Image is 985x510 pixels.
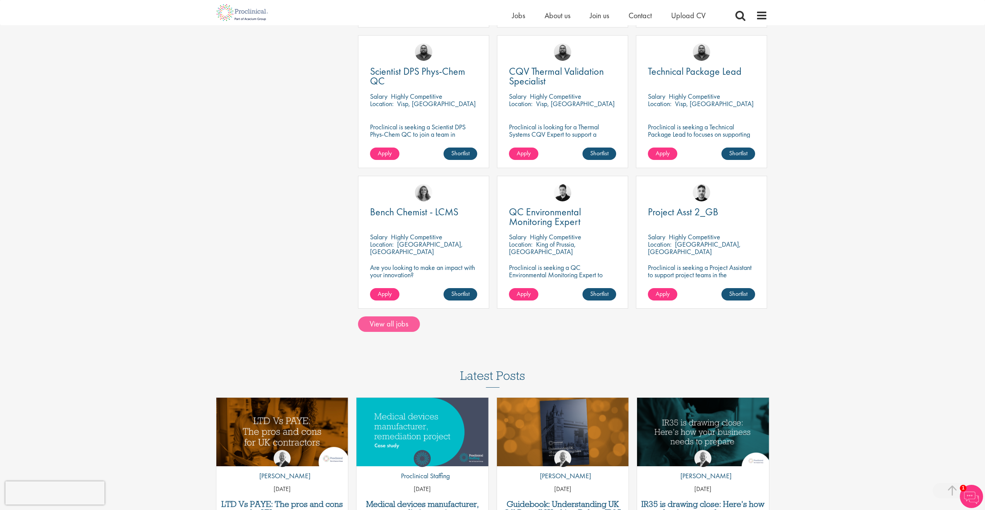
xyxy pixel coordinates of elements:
[358,316,420,332] a: View all jobs
[960,485,966,491] span: 1
[370,148,399,160] a: Apply
[669,92,720,101] p: Highly Competitive
[509,123,616,145] p: Proclinical is looking for a Thermal Systems CQV Expert to support a project-based assignment.
[370,99,394,108] span: Location:
[536,99,615,108] p: Visp, [GEOGRAPHIC_DATA]
[370,67,477,86] a: Scientist DPS Phys-Chem QC
[216,398,348,466] a: Link to a post
[415,43,432,61] img: Ashley Bennett
[356,398,488,466] a: Link to a post
[669,232,720,241] p: Highly Competitive
[444,288,477,301] a: Shortlist
[370,240,463,256] p: [GEOGRAPHIC_DATA], [GEOGRAPHIC_DATA]
[637,398,769,467] img: IR35 is drawing close: Here’s how your business needs to prepare
[590,10,609,21] a: Join us
[509,99,533,108] span: Location:
[5,481,104,505] iframe: reCAPTCHA
[378,149,392,157] span: Apply
[534,450,591,485] a: Sean Moran [PERSON_NAME]
[648,67,755,76] a: Technical Package Lead
[254,471,310,481] p: [PERSON_NAME]
[648,99,672,108] span: Location:
[960,485,983,508] img: Chatbot
[648,240,672,249] span: Location:
[391,232,442,241] p: Highly Competitive
[509,207,616,227] a: QC Environmental Monitoring Expert
[656,290,670,298] span: Apply
[509,240,533,249] span: Location:
[554,184,571,201] img: Anderson Maldonado
[517,290,531,298] span: Apply
[694,450,711,467] img: Sean Moran
[629,10,652,21] a: Contact
[656,149,670,157] span: Apply
[530,232,581,241] p: Highly Competitive
[721,288,755,301] a: Shortlist
[216,398,348,466] img: LTD Vs PAYE pros and cons for UK contractors
[370,264,477,278] p: Are you looking to make an impact with your innovation?
[554,450,571,467] img: Sean Moran
[509,92,526,101] span: Salary
[395,450,450,485] a: Proclinical Staffing Proclinical Staffing
[370,65,465,88] span: Scientist DPS Phys-Chem QC
[671,10,706,21] a: Upload CV
[370,207,477,217] a: Bench Chemist - LCMS
[444,148,477,160] a: Shortlist
[497,398,629,467] img: Understanding IR35 2020 - Guidebook Life Sciences
[497,485,629,494] p: [DATE]
[415,184,432,201] img: Jackie Cerchio
[509,240,576,256] p: King of Prussia, [GEOGRAPHIC_DATA]
[517,149,531,157] span: Apply
[675,471,731,481] p: [PERSON_NAME]
[274,450,291,467] img: Sean Moran
[637,398,769,466] a: Link to a post
[497,398,629,466] a: Link to a post
[675,450,731,485] a: Sean Moran [PERSON_NAME]
[545,10,570,21] a: About us
[370,288,399,301] a: Apply
[648,288,677,301] a: Apply
[391,92,442,101] p: Highly Competitive
[414,450,431,467] img: Proclinical Staffing
[554,43,571,61] img: Ashley Bennett
[530,92,581,101] p: Highly Competitive
[509,67,616,86] a: CQV Thermal Validation Specialist
[370,92,387,101] span: Salary
[693,43,710,61] img: Ashley Bennett
[582,288,616,301] a: Shortlist
[648,148,677,160] a: Apply
[637,485,769,494] p: [DATE]
[648,240,741,256] p: [GEOGRAPHIC_DATA], [GEOGRAPHIC_DATA]
[534,471,591,481] p: [PERSON_NAME]
[370,232,387,241] span: Salary
[509,148,538,160] a: Apply
[254,450,310,485] a: Sean Moran [PERSON_NAME]
[648,92,665,101] span: Salary
[648,207,755,217] a: Project Asst 2_GB
[509,65,604,88] span: CQV Thermal Validation Specialist
[509,232,526,241] span: Salary
[356,485,488,494] p: [DATE]
[512,10,525,21] a: Jobs
[582,148,616,160] a: Shortlist
[509,288,538,301] a: Apply
[693,184,710,201] img: Dean Fisher
[395,471,450,481] p: Proclinical Staffing
[648,123,755,160] p: Proclinical is seeking a Technical Package Lead to focuses on supporting the integration of mecha...
[648,264,755,286] p: Proclinical is seeking a Project Assistant to support project teams in the [GEOGRAPHIC_DATA].
[460,369,525,388] h3: Latest Posts
[397,99,476,108] p: Visp, [GEOGRAPHIC_DATA]
[648,65,742,78] span: Technical Package Lead
[370,240,394,249] span: Location:
[216,485,348,494] p: [DATE]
